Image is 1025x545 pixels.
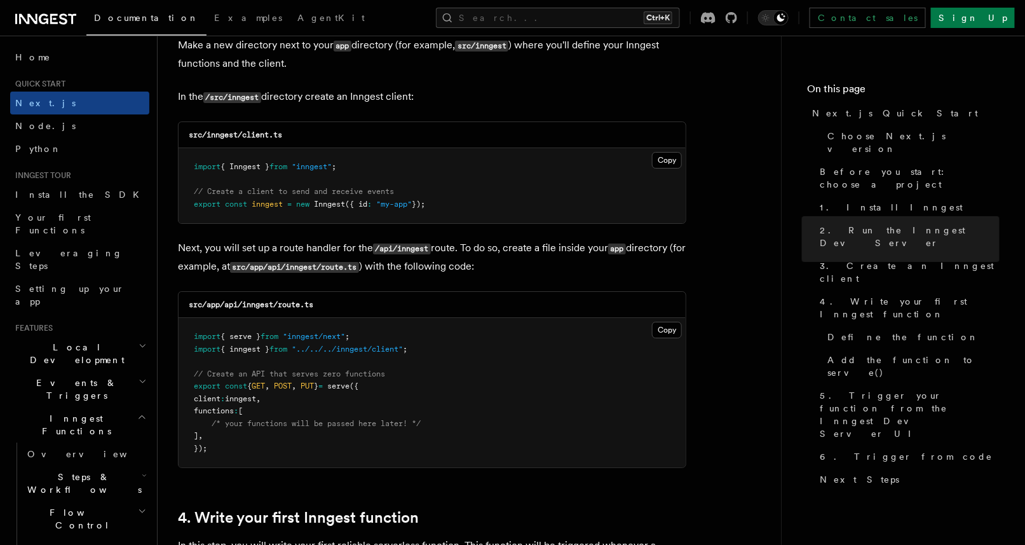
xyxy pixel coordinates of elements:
[652,322,682,338] button: Copy
[10,376,139,402] span: Events & Triggers
[820,259,1000,285] span: 3. Create an Inngest client
[815,445,1000,468] a: 6. Trigger from code
[345,332,350,341] span: ;
[274,382,292,390] span: POST
[810,8,926,28] a: Contact sales
[758,10,789,25] button: Toggle dark mode
[189,130,282,139] code: src/inngest/client.ts
[820,201,963,214] span: 1. Install Inngest
[198,431,203,440] span: ,
[827,331,979,343] span: Define the function
[194,382,221,390] span: export
[221,345,269,354] span: { inngest }
[297,13,365,23] span: AgentKit
[827,130,1000,155] span: Choose Next.js version
[203,92,261,103] code: /src/inngest
[807,102,1000,125] a: Next.js Quick Start
[15,121,76,131] span: Node.js
[815,219,1000,254] a: 2. Run the Inngest Dev Server
[22,506,138,532] span: Flow Control
[10,206,149,242] a: Your first Functions
[178,36,686,72] p: Make a new directory next to your directory (for example, ) where you'll define your Inngest func...
[820,473,899,486] span: Next Steps
[15,98,76,108] span: Next.js
[822,125,1000,160] a: Choose Next.js version
[269,345,287,354] span: from
[194,345,221,354] span: import
[292,162,332,171] span: "inngest"
[27,449,158,459] span: Overview
[178,509,419,527] a: 4. Write your first Inngest function
[812,107,979,120] span: Next.js Quick Start
[15,284,125,307] span: Setting up your app
[194,394,221,403] span: client
[214,13,282,23] span: Examples
[412,200,425,209] span: });
[15,144,62,154] span: Python
[318,382,323,390] span: =
[644,11,672,24] kbd: Ctrl+K
[10,371,149,407] button: Events & Triggers
[815,254,1000,290] a: 3. Create an Inngest client
[292,345,403,354] span: "../../../inngest/client"
[265,382,269,390] span: ,
[15,51,51,64] span: Home
[455,41,508,52] code: src/inngest
[207,4,290,34] a: Examples
[10,114,149,137] a: Node.js
[225,394,256,403] span: inngest
[10,137,149,160] a: Python
[314,200,345,209] span: Inngest
[931,8,1015,28] a: Sign Up
[238,406,243,415] span: [
[10,336,149,371] button: Local Development
[10,323,53,333] span: Features
[287,200,292,209] span: =
[94,13,199,23] span: Documentation
[822,326,1000,348] a: Define the function
[820,389,1000,440] span: 5. Trigger your function from the Inngest Dev Server UI
[225,200,247,209] span: const
[283,332,345,341] span: "inngest/next"
[815,384,1000,445] a: 5. Trigger your function from the Inngest Dev Server UI
[10,46,149,69] a: Home
[178,88,686,106] p: In the directory create an Inngest client:
[221,162,269,171] span: { Inngest }
[194,200,221,209] span: export
[436,8,680,28] button: Search...Ctrl+K
[269,162,287,171] span: from
[314,382,318,390] span: }
[194,187,394,196] span: // Create a client to send and receive events
[212,419,421,428] span: /* your functions will be passed here later! */
[10,407,149,443] button: Inngest Functions
[10,412,137,438] span: Inngest Functions
[815,290,1000,326] a: 4. Write your first Inngest function
[252,382,265,390] span: GET
[807,81,1000,102] h4: On this page
[234,406,238,415] span: :
[261,332,278,341] span: from
[373,244,431,254] code: /api/inngest
[301,382,314,390] span: PUT
[403,345,407,354] span: ;
[10,341,139,366] span: Local Development
[22,471,142,496] span: Steps & Workflows
[10,183,149,206] a: Install the SDK
[334,41,351,52] code: app
[221,332,261,341] span: { serve }
[608,244,626,254] code: app
[256,394,261,403] span: ,
[189,300,313,309] code: src/app/api/inngest/route.ts
[22,501,149,537] button: Flow Control
[290,4,372,34] a: AgentKit
[376,200,412,209] span: "my-app"
[652,152,682,169] button: Copy
[10,242,149,277] a: Leveraging Steps
[15,248,123,271] span: Leveraging Steps
[15,190,147,200] span: Install the SDK
[10,79,65,89] span: Quick start
[194,406,234,415] span: functions
[332,162,336,171] span: ;
[815,196,1000,219] a: 1. Install Inngest
[345,200,367,209] span: ({ id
